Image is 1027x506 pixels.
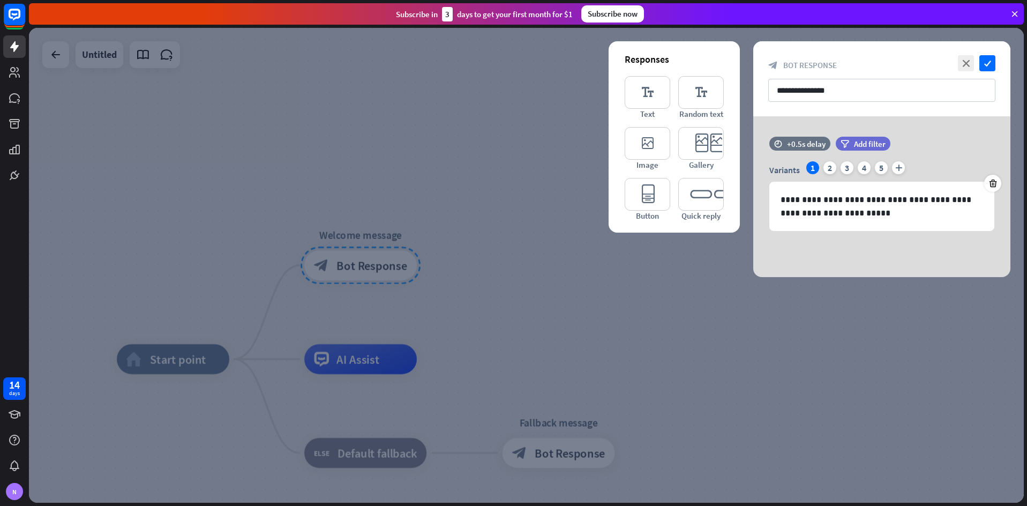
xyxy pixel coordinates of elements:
div: 4 [858,161,871,174]
div: Subscribe in days to get your first month for $1 [396,7,573,21]
div: 2 [823,161,836,174]
div: 14 [9,380,20,390]
div: 5 [875,161,888,174]
span: Bot Response [783,60,837,70]
div: days [9,390,20,397]
i: check [979,55,995,71]
i: close [958,55,974,71]
i: plus [892,161,905,174]
span: Variants [769,165,800,175]
a: 14 days [3,377,26,400]
div: +0.5s delay [787,139,826,149]
div: 3 [442,7,453,21]
div: 1 [806,161,819,174]
div: N [6,483,23,500]
button: Open LiveChat chat widget [9,4,41,36]
span: Add filter [854,139,886,149]
i: block_bot_response [768,61,778,70]
i: time [774,140,782,147]
div: 3 [841,161,853,174]
div: Subscribe now [581,5,644,23]
i: filter [841,140,849,148]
